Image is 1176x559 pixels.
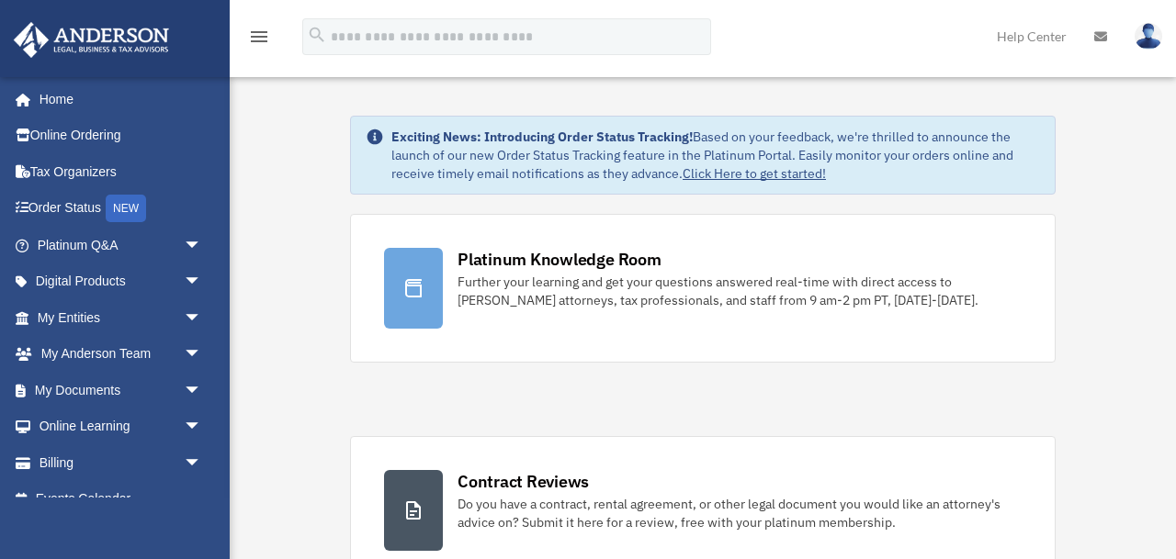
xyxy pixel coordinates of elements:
[13,444,230,481] a: Billingarrow_drop_down
[13,481,230,518] a: Events Calendar
[458,248,661,271] div: Platinum Knowledge Room
[458,273,1022,309] div: Further your learning and get your questions answered real-time with direct access to [PERSON_NAM...
[184,408,220,446] span: arrow_drop_down
[307,25,327,45] i: search
[13,299,230,336] a: My Entitiesarrow_drop_down
[13,372,230,408] a: My Documentsarrow_drop_down
[1135,23,1162,50] img: User Pic
[184,263,220,301] span: arrow_drop_down
[13,153,230,190] a: Tax Organizers
[13,190,230,228] a: Order StatusNEW
[683,165,826,182] a: Click Here to get started!
[350,214,1056,363] a: Platinum Knowledge Room Further your learning and get your questions answered real-time with dire...
[184,372,220,409] span: arrow_drop_down
[13,81,220,117] a: Home
[8,22,175,58] img: Anderson Advisors Platinum Portal
[13,227,230,263] a: Platinum Q&Aarrow_drop_down
[248,32,270,48] a: menu
[391,129,693,145] strong: Exciting News: Introducing Order Status Tracking!
[184,444,220,482] span: arrow_drop_down
[391,128,1040,183] div: Based on your feedback, we're thrilled to announce the launch of our new Order Status Tracking fe...
[248,26,270,48] i: menu
[13,408,230,445] a: Online Learningarrow_drop_down
[458,495,1022,531] div: Do you have a contract, rental agreement, or other legal document you would like an attorney's ad...
[13,263,230,300] a: Digital Productsarrow_drop_down
[184,336,220,374] span: arrow_drop_down
[184,227,220,264] span: arrow_drop_down
[458,470,589,493] div: Contract Reviews
[13,117,230,154] a: Online Ordering
[184,299,220,337] span: arrow_drop_down
[106,195,146,222] div: NEW
[13,336,230,373] a: My Anderson Teamarrow_drop_down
